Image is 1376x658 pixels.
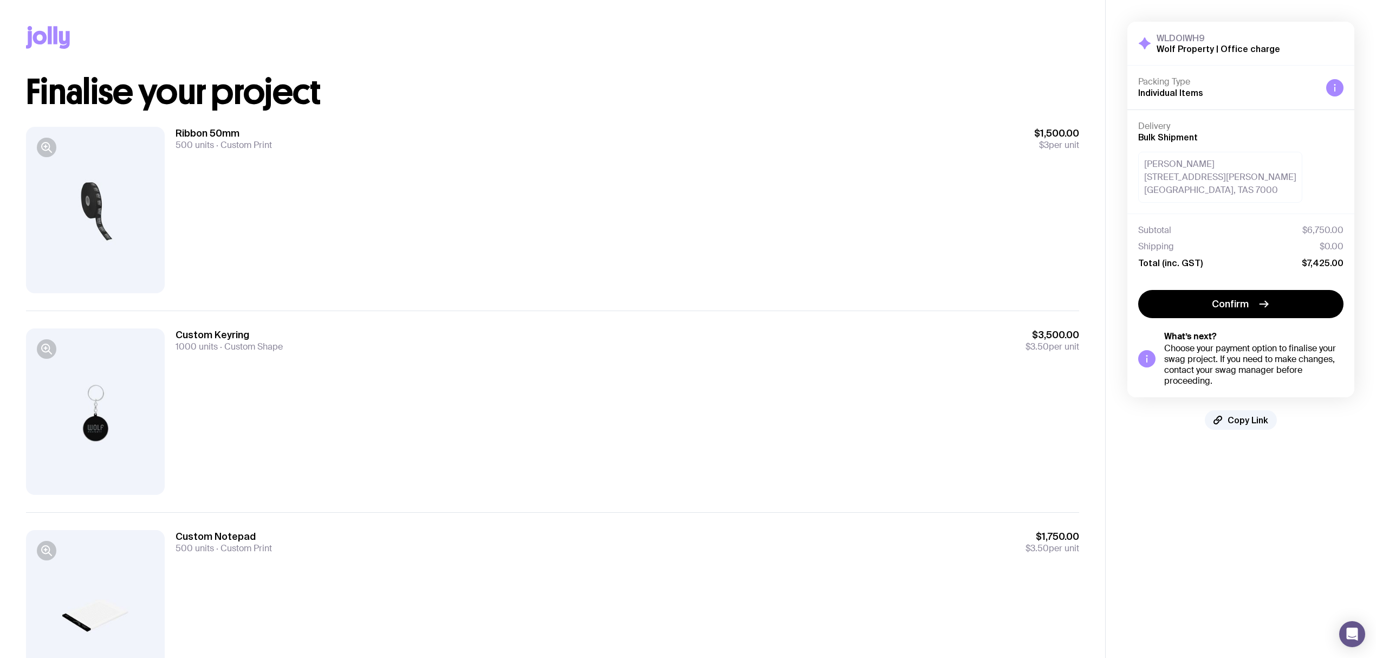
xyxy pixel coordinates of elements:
[1025,341,1079,352] span: per unit
[214,543,272,554] span: Custom Print
[176,341,218,352] span: 1000 units
[1138,132,1198,142] span: Bulk Shipment
[1025,543,1079,554] span: per unit
[1034,127,1079,140] span: $1,500.00
[1025,328,1079,341] span: $3,500.00
[1138,152,1302,203] div: [PERSON_NAME] [STREET_ADDRESS][PERSON_NAME] [GEOGRAPHIC_DATA], TAS 7000
[1212,298,1249,311] span: Confirm
[176,328,283,341] h3: Custom Keyring
[1164,343,1343,386] div: Choose your payment option to finalise your swag project. If you need to make changes, contact yo...
[1302,257,1343,268] span: $7,425.00
[1138,76,1317,87] h4: Packing Type
[1138,290,1343,318] button: Confirm
[1320,241,1343,252] span: $0.00
[1138,225,1171,236] span: Subtotal
[1138,257,1203,268] span: Total (inc. GST)
[1039,139,1049,151] span: $3
[176,127,272,140] h3: Ribbon 50mm
[1205,410,1277,430] button: Copy Link
[1034,140,1079,151] span: per unit
[176,543,214,554] span: 500 units
[26,75,1079,109] h1: Finalise your project
[1025,341,1049,352] span: $3.50
[1339,621,1365,647] div: Open Intercom Messenger
[1157,43,1280,54] h2: Wolf Property | Office charge
[1138,241,1174,252] span: Shipping
[1025,543,1049,554] span: $3.50
[218,341,283,352] span: Custom Shape
[214,139,272,151] span: Custom Print
[1302,225,1343,236] span: $6,750.00
[1138,88,1203,98] span: Individual Items
[1025,530,1079,543] span: $1,750.00
[1138,121,1343,132] h4: Delivery
[1157,33,1280,43] h3: WLDOIWH9
[1228,415,1268,425] span: Copy Link
[176,139,214,151] span: 500 units
[1164,331,1343,342] h5: What’s next?
[176,530,272,543] h3: Custom Notepad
